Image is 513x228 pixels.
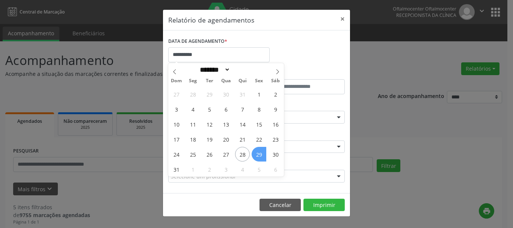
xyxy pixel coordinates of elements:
[268,162,283,177] span: Setembro 6, 2025
[169,162,184,177] span: Agosto 31, 2025
[252,102,266,116] span: Agosto 8, 2025
[186,102,200,116] span: Agosto 4, 2025
[219,87,233,101] span: Julho 30, 2025
[219,132,233,146] span: Agosto 20, 2025
[230,66,255,74] input: Year
[168,15,254,25] h5: Relatório de agendamentos
[168,36,227,47] label: DATA DE AGENDAMENTO
[268,102,283,116] span: Agosto 9, 2025
[186,132,200,146] span: Agosto 18, 2025
[260,199,301,211] button: Cancelar
[169,132,184,146] span: Agosto 17, 2025
[252,117,266,131] span: Agosto 15, 2025
[235,117,250,131] span: Agosto 14, 2025
[251,79,267,83] span: Sex
[202,117,217,131] span: Agosto 12, 2025
[202,132,217,146] span: Agosto 19, 2025
[235,87,250,101] span: Julho 31, 2025
[168,79,185,83] span: Dom
[267,79,284,83] span: Sáb
[252,87,266,101] span: Agosto 1, 2025
[169,87,184,101] span: Julho 27, 2025
[197,66,230,74] select: Month
[202,162,217,177] span: Setembro 2, 2025
[171,172,235,180] span: Selecione um profissional
[218,79,234,83] span: Qua
[335,10,350,28] button: Close
[169,117,184,131] span: Agosto 10, 2025
[258,68,345,79] label: ATÉ
[252,147,266,162] span: Agosto 29, 2025
[219,162,233,177] span: Setembro 3, 2025
[186,87,200,101] span: Julho 28, 2025
[185,79,201,83] span: Seg
[219,147,233,162] span: Agosto 27, 2025
[169,147,184,162] span: Agosto 24, 2025
[234,79,251,83] span: Qui
[186,147,200,162] span: Agosto 25, 2025
[202,102,217,116] span: Agosto 5, 2025
[219,102,233,116] span: Agosto 6, 2025
[268,117,283,131] span: Agosto 16, 2025
[252,132,266,146] span: Agosto 22, 2025
[268,87,283,101] span: Agosto 2, 2025
[235,102,250,116] span: Agosto 7, 2025
[169,102,184,116] span: Agosto 3, 2025
[268,132,283,146] span: Agosto 23, 2025
[235,132,250,146] span: Agosto 21, 2025
[202,147,217,162] span: Agosto 26, 2025
[252,162,266,177] span: Setembro 5, 2025
[268,147,283,162] span: Agosto 30, 2025
[235,147,250,162] span: Agosto 28, 2025
[235,162,250,177] span: Setembro 4, 2025
[201,79,218,83] span: Ter
[303,199,345,211] button: Imprimir
[186,117,200,131] span: Agosto 11, 2025
[186,162,200,177] span: Setembro 1, 2025
[219,117,233,131] span: Agosto 13, 2025
[202,87,217,101] span: Julho 29, 2025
